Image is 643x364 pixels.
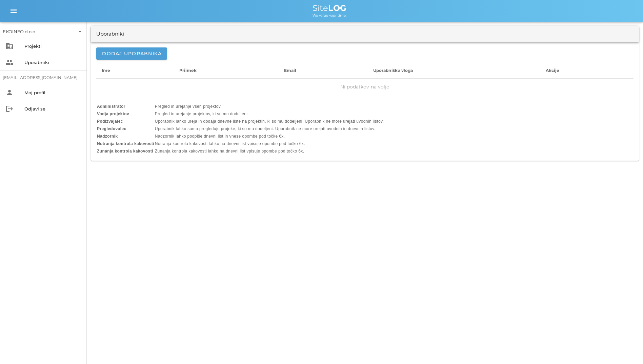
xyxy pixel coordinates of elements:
[155,148,384,155] td: Zunanja kontrola kakovosti lahko na dnevni list vpisuje opombe pod točko 6x.
[97,134,118,139] b: Nadzornik
[279,62,368,79] th: Email: Ni razvrščeno. Aktivirajte za naraščajoče razvrščanje.
[3,28,35,35] div: EKOINFO d.o.o
[546,68,560,73] span: Akcije
[97,126,126,131] b: Pregledovalec
[9,7,18,15] i: menu
[24,106,81,112] div: Odjavi se
[24,60,81,65] div: Uporabniki
[5,42,14,50] i: business
[96,79,634,95] td: Ni podatkov na voljo
[97,104,125,109] b: Administrator
[284,68,297,73] span: Email
[155,125,384,132] td: Uporabnik lahko samo pregleduje projeke, ki so mu dodeljeni. Uporabnik ne more urejati uvodnih in...
[97,149,153,154] b: Zunanja kontrola kakovosti
[313,13,346,18] span: We value your time.
[328,3,346,13] b: LOG
[76,27,84,36] i: arrow_drop_down
[24,43,81,49] div: Projekti
[155,118,384,125] td: Uporabnik lahko ureja in dodaja dnevne liste na projektih, ki so mu dodeljeni. Uporabnik ne more ...
[179,68,197,73] span: Priimek
[174,62,279,79] th: Priimek: Ni razvrščeno. Aktivirajte za naraščajoče razvrščanje.
[368,62,540,79] th: Uporabniška vloga: Ni razvrščeno. Aktivirajte za naraščajoče razvrščanje.
[97,141,154,146] b: Notranja kontrola kakovosti
[155,140,384,147] td: Notranja kontrola kakovosti lahko na dnevni list vpisuje opombe pod točko 6x.
[24,90,81,95] div: Moj profil
[5,58,14,66] i: people
[97,112,129,116] b: Vodja projektov
[373,68,413,73] span: Uporabniška vloga
[155,110,384,117] td: Pregled in urejanje projektov, ki so mu dodeljeni.
[96,30,124,38] div: Uporabniki
[155,133,384,140] td: Nadzornik lahko podpiše dnevni list in vnese opombe pod točke 6x.
[102,68,110,73] span: Ime
[96,47,167,60] button: Dodaj uporabnika
[3,26,84,37] div: EKOINFO d.o.o
[96,62,174,79] th: Ime: Ni razvrščeno. Aktivirajte za naraščajoče razvrščanje.
[5,88,14,97] i: person
[5,105,14,113] i: logout
[97,119,123,124] b: Podizvajalec
[313,3,346,13] span: Site
[102,50,162,57] span: Dodaj uporabnika
[155,103,384,110] td: Pregled in urejanje vseh projektov.
[540,62,634,79] th: Akcije: Ni razvrščeno. Aktivirajte za naraščajoče razvrščanje.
